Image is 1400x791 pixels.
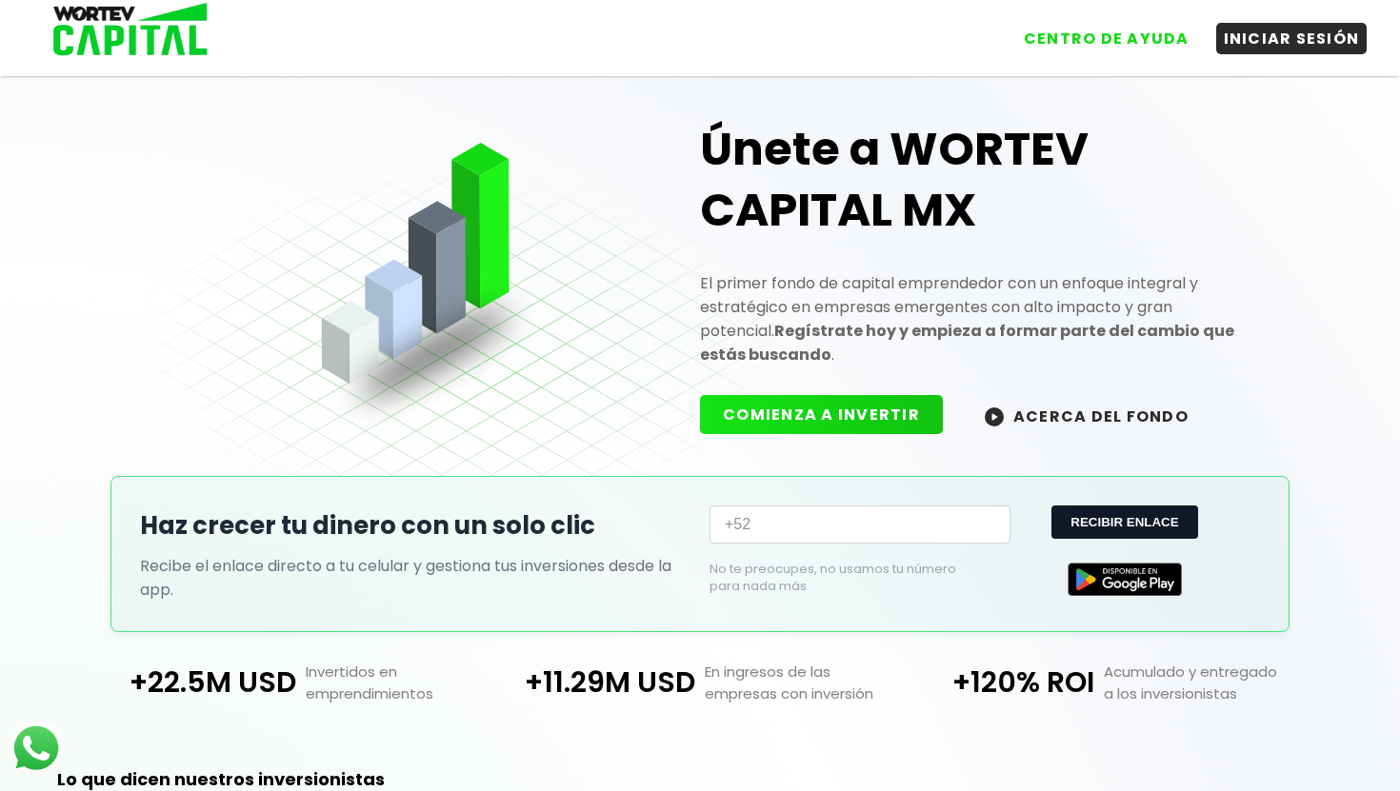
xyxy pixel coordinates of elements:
p: Acumulado y entregado a los inversionistas [1094,661,1298,704]
button: COMIENZA A INVERTIR [700,395,943,434]
a: INICIAR SESIÓN [1197,9,1368,54]
a: CENTRO DE AYUDA [997,9,1197,54]
p: +22.5M USD [102,661,296,704]
img: logos_whatsapp-icon.242b2217.svg [10,722,63,775]
p: +11.29M USD [501,661,695,704]
p: No te preocupes, no usamos tu número para nada más. [710,561,980,595]
img: wortev-capital-acerca-del-fondo [985,407,1004,426]
p: En ingresos de las empresas con inversión [695,661,899,704]
button: CENTRO DE AYUDA [1016,23,1197,54]
strong: Regístrate hoy y empieza a formar parte del cambio que estás buscando [700,320,1234,366]
button: RECIBIR ENLACE [1051,505,1197,539]
p: El primer fondo de capital emprendedor con un enfoque integral y estratégico en empresas emergent... [700,271,1260,366]
button: ACERCA DEL FONDO [962,395,1211,436]
p: Recibe el enlace directo a tu celular y gestiona tus inversiones desde la app. [140,554,690,602]
p: +120% ROI [899,661,1093,704]
img: Google Play [1068,563,1182,596]
button: INICIAR SESIÓN [1216,23,1368,54]
h1: Únete a WORTEV CAPITAL MX [700,119,1260,241]
a: COMIENZA A INVERTIR [700,404,962,425]
p: Invertidos en emprendimientos [296,661,500,704]
h2: Haz crecer tu dinero con un solo clic [140,507,690,544]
